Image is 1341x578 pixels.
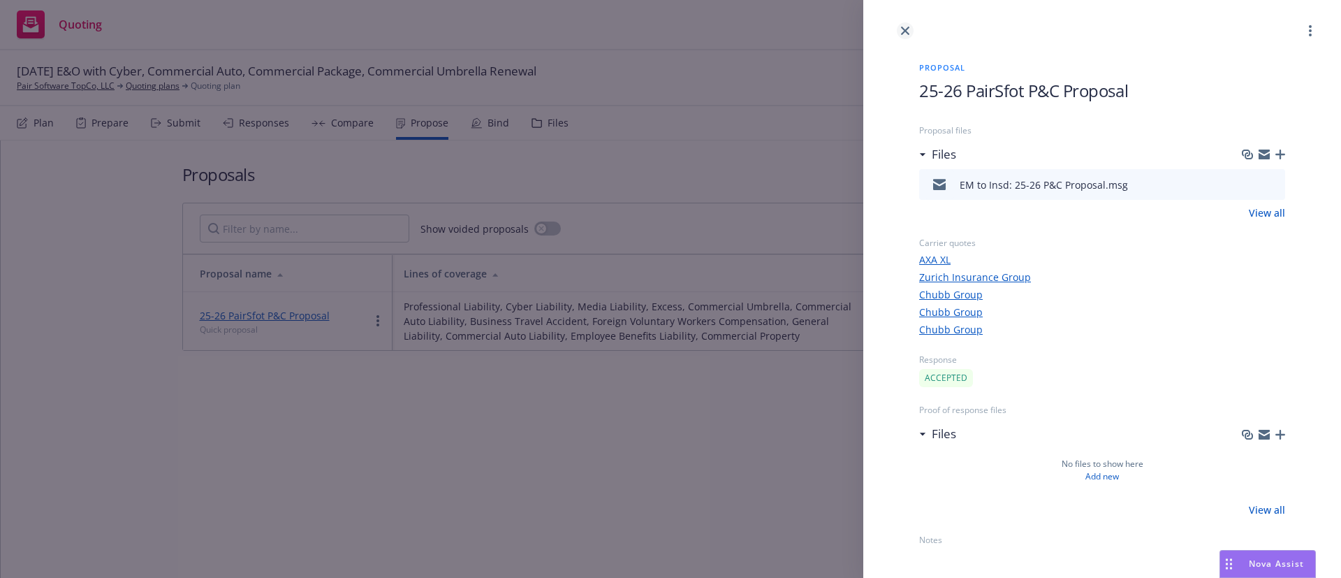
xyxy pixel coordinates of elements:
h3: Files [932,425,956,443]
span: ACCEPTED [925,372,967,384]
button: preview file [1267,176,1280,193]
a: more [1302,22,1319,39]
span: Notes [919,534,1285,547]
div: Drag to move [1220,551,1238,577]
span: Response [919,354,1285,366]
div: EM to Insd: 25-26 P&C Proposal.msg [960,178,1128,192]
a: AXA XL [919,252,1285,267]
span: Nova Assist [1249,558,1304,570]
h3: Files [932,145,956,164]
div: Files [919,425,956,443]
button: Nova Assist [1219,550,1316,578]
button: download file [1245,176,1256,193]
a: View all [1249,205,1285,220]
div: Files [919,145,956,164]
a: Add new [1085,470,1119,483]
a: Chubb Group [919,322,1285,337]
a: close [897,22,914,39]
a: Chubb Group [919,305,1285,319]
h1: 25-26 PairSfot P&C Proposal [919,79,1285,102]
span: Proposal [919,62,1285,73]
span: Proposal files [919,124,1285,137]
a: Chubb Group [919,287,1285,302]
a: View all [1249,503,1285,517]
span: Carrier quotes [919,237,1285,250]
span: No files to show here [1062,458,1143,470]
span: Proof of response files [919,404,1285,417]
a: Zurich Insurance Group [919,270,1285,284]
